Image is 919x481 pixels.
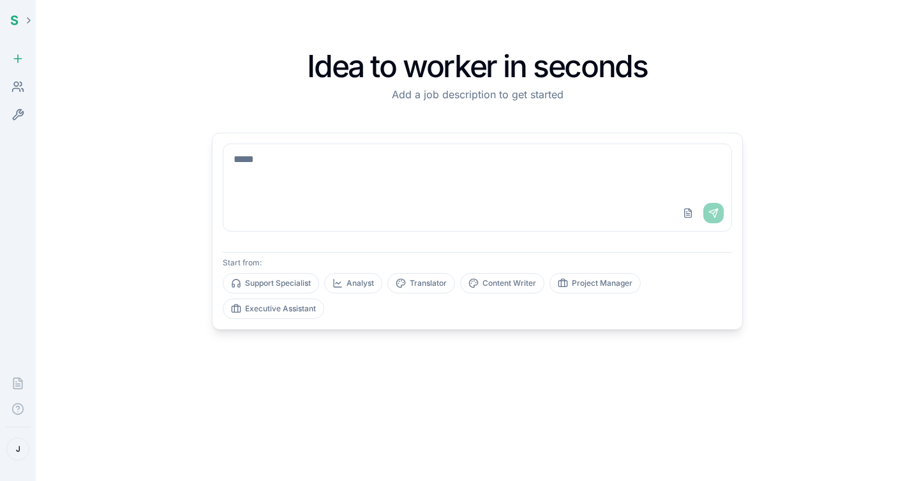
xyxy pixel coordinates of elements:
p: Start from: [223,258,732,268]
button: J [6,438,29,461]
button: Executive Assistant [223,299,324,319]
button: Support Specialist [223,273,319,293]
span: J [16,444,20,454]
span: S [10,13,19,28]
button: Translator [387,273,455,293]
h1: Idea to worker in seconds [212,51,743,82]
button: Analyst [324,273,382,293]
button: Project Manager [549,273,641,293]
button: Content Writer [460,273,544,293]
p: Add a job description to get started [212,87,743,102]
